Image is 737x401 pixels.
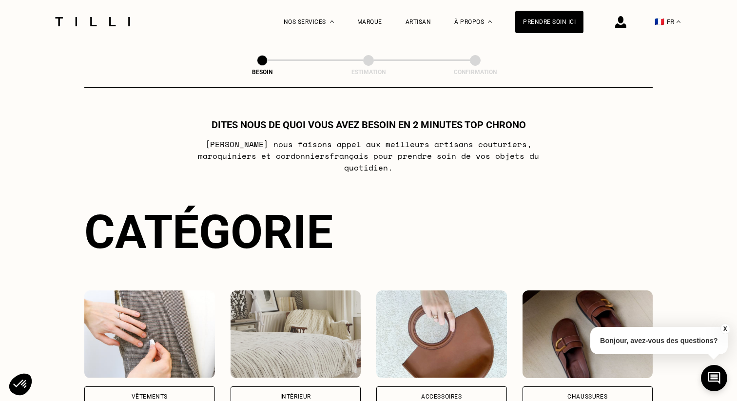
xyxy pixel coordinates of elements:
img: Menu déroulant à propos [488,20,492,23]
button: X [720,324,730,334]
a: Artisan [406,19,431,25]
div: Confirmation [427,69,524,76]
img: Intérieur [231,290,361,378]
h1: Dites nous de quoi vous avez besoin en 2 minutes top chrono [212,119,526,131]
a: Marque [357,19,382,25]
div: Accessoires [421,394,462,400]
p: [PERSON_NAME] nous faisons appel aux meilleurs artisans couturiers , maroquiniers et cordonniers ... [175,138,562,173]
img: Vêtements [84,290,215,378]
div: Estimation [320,69,417,76]
img: menu déroulant [677,20,680,23]
img: Menu déroulant [330,20,334,23]
a: Prendre soin ici [515,11,583,33]
div: Vêtements [132,394,168,400]
div: Intérieur [280,394,311,400]
img: Logo du service de couturière Tilli [52,17,134,26]
img: icône connexion [615,16,626,28]
span: 🇫🇷 [655,17,664,26]
img: Accessoires [376,290,507,378]
div: Chaussures [567,394,607,400]
div: Catégorie [84,205,653,259]
p: Bonjour, avez-vous des questions? [590,327,728,354]
img: Chaussures [523,290,653,378]
div: Besoin [213,69,311,76]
